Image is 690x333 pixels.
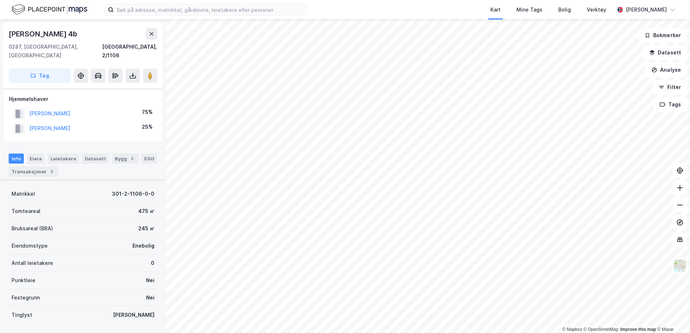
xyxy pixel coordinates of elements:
[9,28,79,40] div: [PERSON_NAME] 4b
[142,108,153,116] div: 75%
[132,241,154,250] div: Enebolig
[9,95,157,103] div: Hjemmelshaver
[12,259,53,267] div: Antall leietakere
[626,5,667,14] div: [PERSON_NAME]
[142,123,153,131] div: 25%
[654,298,690,333] div: Kontrollprogram for chat
[113,311,154,319] div: [PERSON_NAME]
[12,3,87,16] img: logo.f888ab2527a4732fd821a326f86c7f29.svg
[146,276,154,285] div: Nei
[490,5,501,14] div: Kart
[9,68,71,83] button: Tag
[112,154,139,164] div: Bygg
[516,5,542,14] div: Mine Tags
[82,154,109,164] div: Datasett
[12,241,48,250] div: Eiendomstype
[643,45,687,60] button: Datasett
[673,259,687,272] img: Z
[141,154,157,164] div: ESG
[645,63,687,77] button: Analyse
[128,155,136,162] div: 2
[587,5,606,14] div: Verktøy
[146,293,154,302] div: Nei
[102,43,157,60] div: [GEOGRAPHIC_DATA], 2/1106
[27,154,45,164] div: Eiere
[9,43,102,60] div: 0287, [GEOGRAPHIC_DATA], [GEOGRAPHIC_DATA]
[9,166,58,177] div: Transaksjoner
[48,168,55,175] div: 2
[112,190,154,198] div: 301-2-1106-0-0
[638,28,687,43] button: Bokmerker
[652,80,687,94] button: Filter
[151,259,154,267] div: 0
[12,276,35,285] div: Punktleie
[12,224,53,233] div: Bruksareal (BRA)
[114,4,306,15] input: Søk på adresse, matrikkel, gårdeiere, leietakere eller personer
[654,298,690,333] iframe: Chat Widget
[9,154,24,164] div: Info
[620,327,656,332] a: Improve this map
[12,293,40,302] div: Festegrunn
[12,207,40,216] div: Tomteareal
[48,154,79,164] div: Leietakere
[654,97,687,112] button: Tags
[12,311,32,319] div: Tinglyst
[138,224,154,233] div: 245 ㎡
[562,327,582,332] a: Mapbox
[12,190,35,198] div: Matrikkel
[584,327,619,332] a: OpenStreetMap
[558,5,571,14] div: Bolig
[138,207,154,216] div: 475 ㎡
